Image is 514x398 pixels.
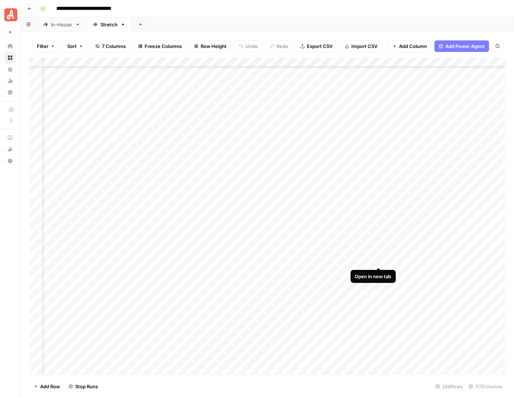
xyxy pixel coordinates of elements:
[4,8,17,21] img: Angi Logo
[307,43,333,50] span: Export CSV
[445,43,485,50] span: Add Power Agent
[4,40,16,52] a: Home
[37,17,86,32] a: In-House
[4,52,16,64] a: Browse
[133,40,187,52] button: Freeze Columns
[32,40,60,52] button: Filter
[4,64,16,75] a: Your Data
[4,87,16,98] a: Settings
[355,273,391,280] div: Open in new tab
[75,383,98,390] span: Stop Runs
[86,17,132,32] a: Stretch
[296,40,337,52] button: Export CSV
[4,144,16,155] button: What's new?
[5,144,16,155] div: What's new?
[63,40,88,52] button: Sort
[399,43,427,50] span: Add Column
[234,40,262,52] button: Undo
[277,43,288,50] span: Redo
[102,43,126,50] span: 7 Columns
[388,40,432,52] button: Add Column
[340,40,382,52] button: Import CSV
[91,40,130,52] button: 7 Columns
[100,21,117,28] div: Stretch
[29,381,64,392] button: Add Row
[37,43,48,50] span: Filter
[201,43,227,50] span: Row Height
[64,381,102,392] button: Stop Runs
[4,132,16,144] a: AirOps Academy
[189,40,231,52] button: Row Height
[145,43,182,50] span: Freeze Columns
[51,21,72,28] div: In-House
[4,155,16,167] button: Help + Support
[4,75,16,87] a: Usage
[433,381,466,392] div: 268 Rows
[245,43,258,50] span: Undo
[265,40,293,52] button: Redo
[466,381,505,392] div: 7/7 Columns
[351,43,377,50] span: Import CSV
[434,40,489,52] button: Add Power Agent
[67,43,77,50] span: Sort
[4,6,16,24] button: Workspace: Angi
[40,383,60,390] span: Add Row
